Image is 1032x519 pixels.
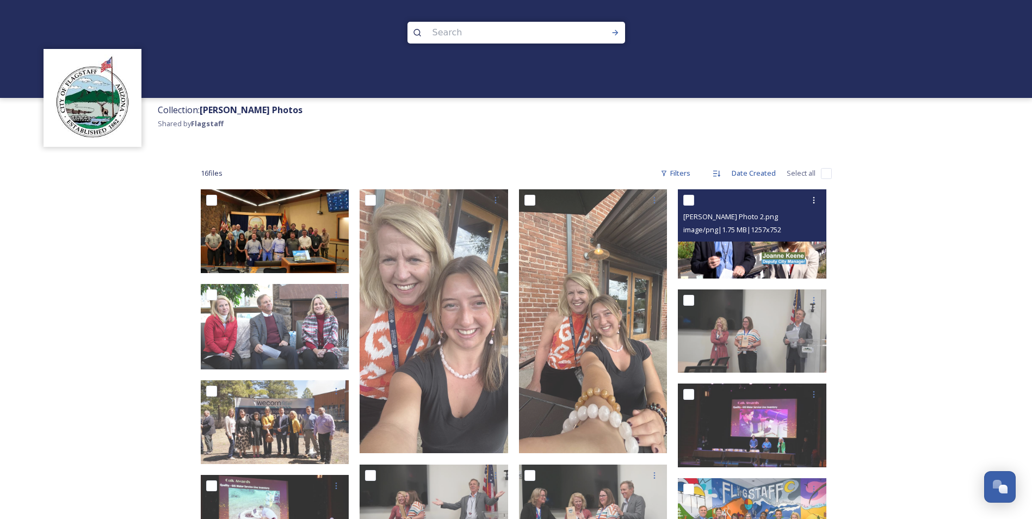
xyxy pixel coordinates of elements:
[787,168,815,178] span: Select all
[984,471,1016,503] button: Open Chat
[201,189,349,273] img: DSC06161.JPG
[655,163,696,184] div: Filters
[427,21,576,45] input: Search
[683,225,781,234] span: image/png | 1.75 MB | 1257 x 752
[201,284,349,369] img: Holiday message.png
[360,189,508,453] img: ext_1753898892.382309_graciejoym@gmail.com-IMG_2623.jpeg
[191,119,224,128] strong: Flagstaff
[201,168,223,178] span: 16 file s
[201,380,349,464] img: DSC02176.JPG
[678,289,826,373] img: DSC04181.JPG
[678,384,826,467] img: DSC01677.JPG
[726,163,781,184] div: Date Created
[200,104,302,116] strong: [PERSON_NAME] Photos
[158,104,302,116] span: Collection:
[158,119,224,128] span: Shared by
[683,212,778,221] span: [PERSON_NAME] Photo 2.png
[49,54,136,141] img: images%20%282%29.jpeg
[519,189,668,453] img: ext_1753898863.519786_graciejoym@gmail.com-IMG_2626.jpeg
